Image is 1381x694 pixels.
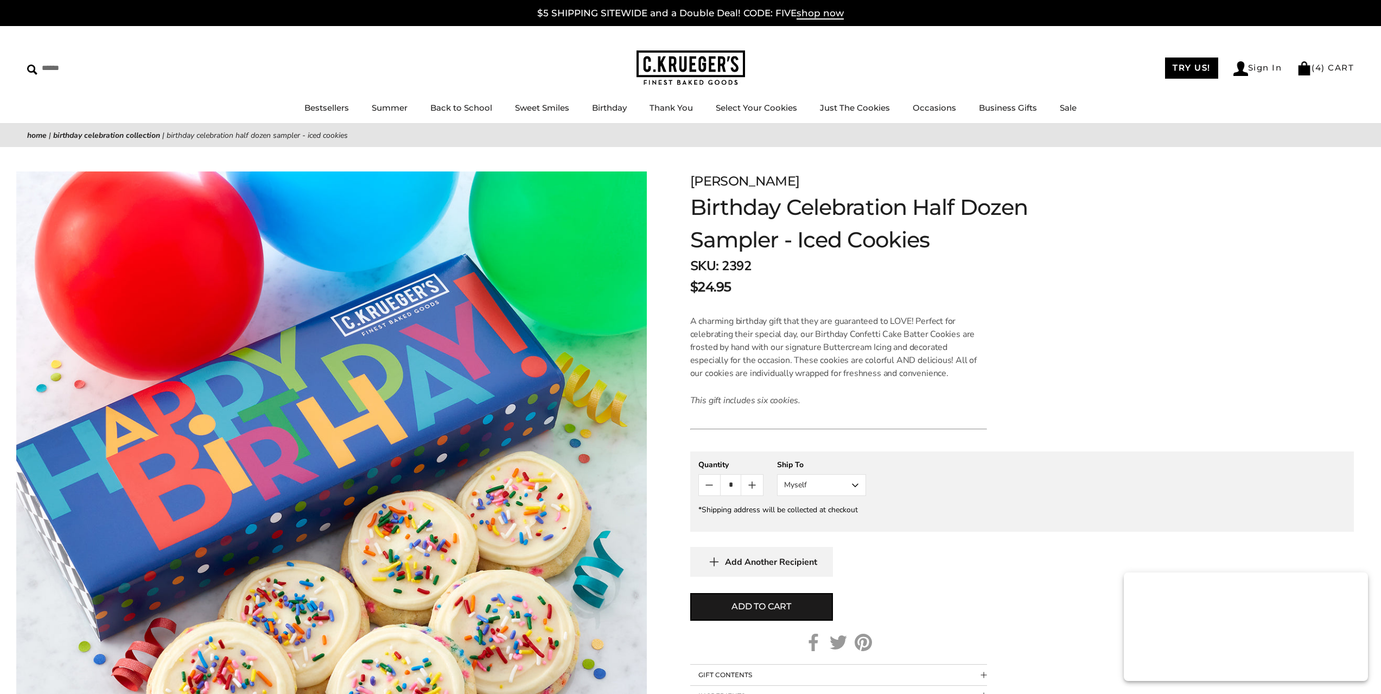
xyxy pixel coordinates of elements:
[690,277,731,297] span: $24.95
[805,634,822,651] a: Facebook
[698,505,1346,515] div: *Shipping address will be collected at checkout
[741,475,762,495] button: Count plus
[690,171,1036,191] div: [PERSON_NAME]
[27,130,47,141] a: Home
[855,634,872,651] a: Pinterest
[1297,62,1354,73] a: (4) CART
[1297,61,1312,75] img: Bag
[1233,61,1282,76] a: Sign In
[637,50,745,86] img: C.KRUEGER'S
[777,474,866,496] button: Myself
[690,593,833,621] button: Add to cart
[690,191,1036,256] h1: Birthday Celebration Half Dozen Sampler - Iced Cookies
[716,103,797,113] a: Select Your Cookies
[698,460,763,470] div: Quantity
[820,103,890,113] a: Just The Cookies
[690,257,719,275] strong: SKU:
[690,394,801,406] em: This gift includes six cookies.
[1060,103,1077,113] a: Sale
[979,103,1037,113] a: Business Gifts
[1315,62,1322,73] span: 4
[49,130,51,141] span: |
[690,315,987,380] p: A charming birthday gift that they are guaranteed to LOVE! Perfect for celebrating their special ...
[27,129,1354,142] nav: breadcrumbs
[430,103,492,113] a: Back to School
[777,460,866,470] div: Ship To
[515,103,569,113] a: Sweet Smiles
[162,130,164,141] span: |
[797,8,844,20] span: shop now
[731,600,791,613] span: Add to cart
[27,60,156,77] input: Search
[720,475,741,495] input: Quantity
[690,451,1354,532] gfm-form: New recipient
[1165,58,1218,79] a: TRY US!
[690,547,833,577] button: Add Another Recipient
[27,65,37,75] img: Search
[722,257,751,275] span: 2392
[690,665,987,685] button: Collapsible block button
[537,8,844,20] a: $5 SHIPPING SITEWIDE and a Double Deal! CODE: FIVEshop now
[725,557,817,568] span: Add Another Recipient
[53,130,160,141] a: Birthday Celebration Collection
[650,103,693,113] a: Thank You
[699,475,720,495] button: Count minus
[1233,61,1248,76] img: Account
[830,634,847,651] a: Twitter
[304,103,349,113] a: Bestsellers
[913,103,956,113] a: Occasions
[372,103,408,113] a: Summer
[592,103,627,113] a: Birthday
[167,130,348,141] span: Birthday Celebration Half Dozen Sampler - Iced Cookies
